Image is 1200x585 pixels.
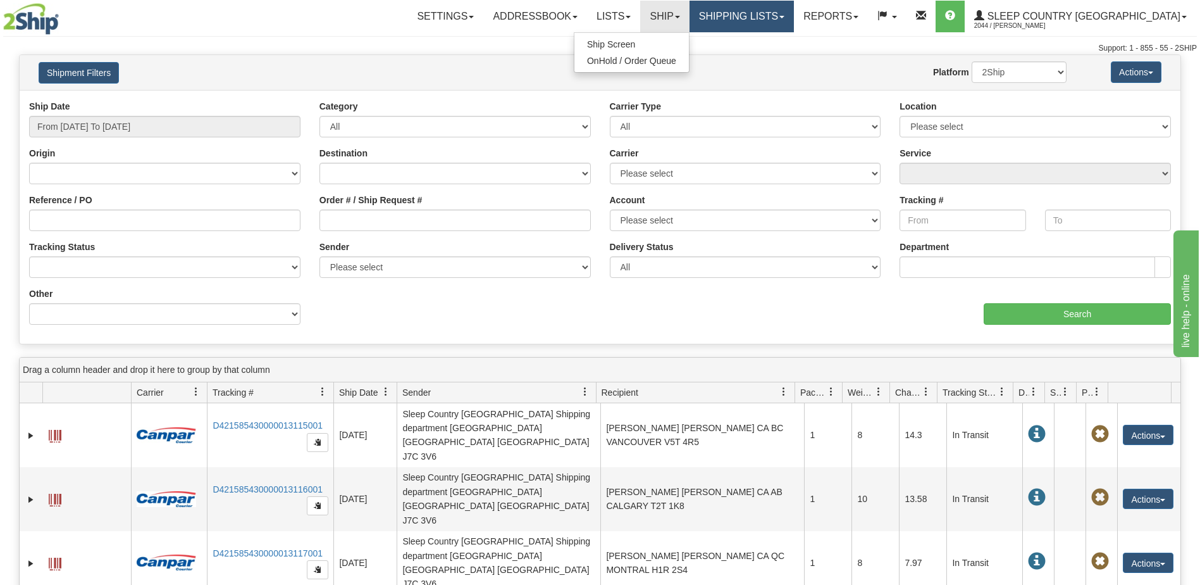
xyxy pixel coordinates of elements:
[49,424,61,444] a: Label
[900,210,1025,231] input: From
[946,403,1022,467] td: In Transit
[319,241,349,253] label: Sender
[773,381,795,403] a: Recipient filter column settings
[587,56,676,66] span: OnHold / Order Queue
[137,386,164,399] span: Carrier
[868,381,889,403] a: Weight filter column settings
[333,403,397,467] td: [DATE]
[900,147,931,160] label: Service
[213,420,323,431] a: D421585430000013115001
[574,381,596,403] a: Sender filter column settings
[1091,553,1109,570] span: Pickup Not Assigned
[602,386,638,399] span: Recipient
[1028,553,1046,570] span: In Transit
[851,403,899,467] td: 8
[39,62,119,84] button: Shipment Filters
[25,557,37,570] a: Expand
[946,467,1022,531] td: In Transit
[1055,381,1076,403] a: Shipment Issues filter column settings
[1091,425,1109,443] span: Pickup Not Assigned
[794,1,868,32] a: Reports
[29,241,95,253] label: Tracking Status
[899,403,946,467] td: 14.3
[407,1,483,32] a: Settings
[574,36,689,53] a: Ship Screen
[49,552,61,572] a: Label
[1171,228,1199,357] iframe: chat widget
[610,100,661,113] label: Carrier Type
[402,386,431,399] span: Sender
[397,403,600,467] td: Sleep Country [GEOGRAPHIC_DATA] Shipping department [GEOGRAPHIC_DATA] [GEOGRAPHIC_DATA] [GEOGRAPH...
[213,484,323,494] a: D421585430000013116001
[29,100,70,113] label: Ship Date
[1045,210,1171,231] input: To
[895,386,922,399] span: Charge
[900,241,949,253] label: Department
[600,403,804,467] td: [PERSON_NAME] [PERSON_NAME] CA BC VANCOUVER V5T 4R5
[1123,553,1173,573] button: Actions
[213,386,254,399] span: Tracking #
[587,39,635,49] span: Ship Screen
[1123,425,1173,445] button: Actions
[312,381,333,403] a: Tracking # filter column settings
[397,467,600,531] td: Sleep Country [GEOGRAPHIC_DATA] Shipping department [GEOGRAPHIC_DATA] [GEOGRAPHIC_DATA] [GEOGRAPH...
[1050,386,1061,399] span: Shipment Issues
[1111,61,1161,83] button: Actions
[933,66,969,79] label: Platform
[1082,386,1092,399] span: Pickup Status
[1028,489,1046,506] span: In Transit
[900,194,943,206] label: Tracking #
[339,386,378,399] span: Ship Date
[974,20,1069,32] span: 2044 / [PERSON_NAME]
[574,53,689,69] a: OnHold / Order Queue
[137,427,196,443] img: 14 - Canpar
[1028,425,1046,443] span: In Transit
[690,1,794,32] a: Shipping lists
[319,147,368,160] label: Destination
[610,194,645,206] label: Account
[49,488,61,508] a: Label
[307,433,328,452] button: Copy to clipboard
[965,1,1196,32] a: Sleep Country [GEOGRAPHIC_DATA] 2044 / [PERSON_NAME]
[1023,381,1044,403] a: Delivery Status filter column settings
[610,147,639,160] label: Carrier
[25,429,37,442] a: Expand
[375,381,397,403] a: Ship Date filter column settings
[610,241,674,253] label: Delivery Status
[333,467,397,531] td: [DATE]
[3,43,1197,54] div: Support: 1 - 855 - 55 - 2SHIP
[319,100,358,113] label: Category
[600,467,804,531] td: [PERSON_NAME] [PERSON_NAME] CA AB CALGARY T2T 1K8
[991,381,1013,403] a: Tracking Status filter column settings
[185,381,207,403] a: Carrier filter column settings
[29,287,53,300] label: Other
[1018,386,1029,399] span: Delivery Status
[3,3,59,35] img: logo2044.jpg
[984,303,1171,325] input: Search
[800,386,827,399] span: Packages
[1123,489,1173,509] button: Actions
[1086,381,1108,403] a: Pickup Status filter column settings
[25,493,37,506] a: Expand
[915,381,937,403] a: Charge filter column settings
[29,194,92,206] label: Reference / PO
[587,1,640,32] a: Lists
[20,358,1180,382] div: grid grouping header
[319,194,423,206] label: Order # / Ship Request #
[640,1,689,32] a: Ship
[9,8,117,23] div: live help - online
[307,496,328,515] button: Copy to clipboard
[483,1,587,32] a: Addressbook
[307,560,328,579] button: Copy to clipboard
[804,467,851,531] td: 1
[1091,489,1109,506] span: Pickup Not Assigned
[984,11,1180,22] span: Sleep Country [GEOGRAPHIC_DATA]
[851,467,899,531] td: 10
[900,100,936,113] label: Location
[29,147,55,160] label: Origin
[943,386,998,399] span: Tracking Status
[137,555,196,570] img: 14 - Canpar
[820,381,842,403] a: Packages filter column settings
[213,548,323,558] a: D421585430000013117001
[899,467,946,531] td: 13.58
